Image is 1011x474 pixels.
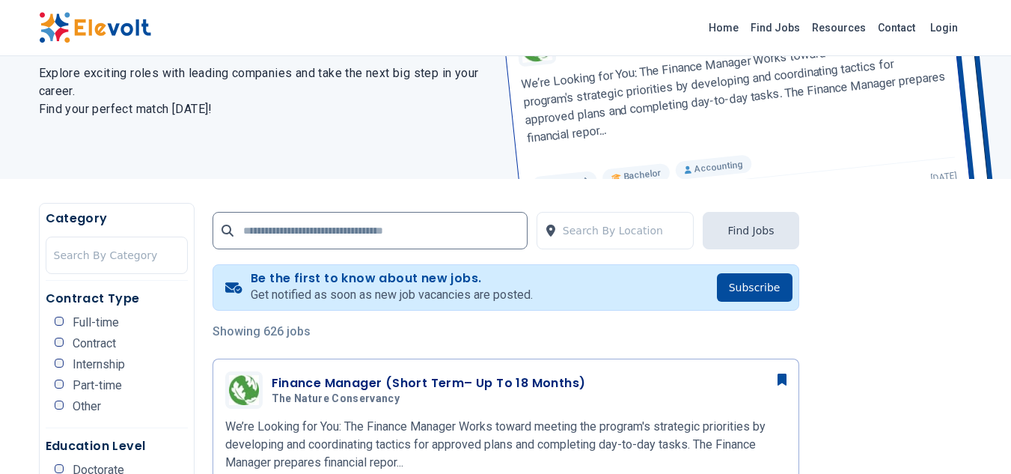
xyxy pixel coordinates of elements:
a: Home [703,16,745,40]
p: Get notified as soon as new job vacancies are posted. [251,286,533,304]
h5: Category [46,210,188,228]
button: Subscribe [717,273,792,302]
a: Contact [872,16,921,40]
a: Resources [806,16,872,40]
img: The Nature Conservancy [229,375,259,405]
h2: Explore exciting roles with leading companies and take the next big step in your career. Find you... [39,64,488,118]
p: We’re Looking for You: The Finance Manager Works toward meeting the program's strategic prioritie... [225,418,786,472]
p: Showing 626 jobs [213,323,799,341]
span: Contract [73,338,116,350]
input: Doctorate [55,464,64,473]
h4: Be the first to know about new jobs. [251,271,533,286]
iframe: Chat Widget [936,402,1011,474]
span: Full-time [73,317,119,329]
input: Full-time [55,317,64,326]
span: Other [73,401,101,413]
a: Find Jobs [745,16,806,40]
input: Other [55,401,64,410]
a: Login [921,13,967,43]
h5: Contract Type [46,290,188,308]
span: The Nature Conservancy [272,392,400,406]
input: Part-time [55,380,64,389]
h5: Education Level [46,437,188,455]
input: Contract [55,338,64,347]
span: Internship [73,359,125,371]
img: Elevolt [39,12,151,43]
button: Find Jobs [703,212,798,249]
h3: Finance Manager (Short Term– Up To 18 Months) [272,374,586,392]
span: Part-time [73,380,122,392]
input: Internship [55,359,64,368]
